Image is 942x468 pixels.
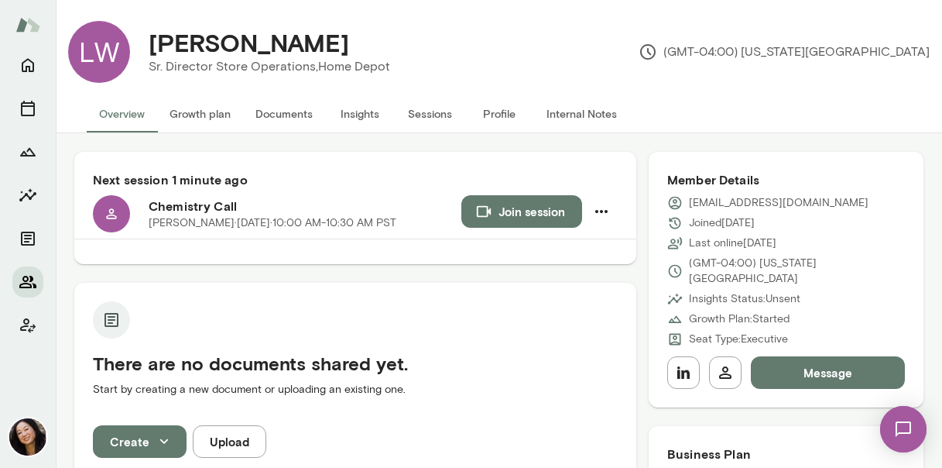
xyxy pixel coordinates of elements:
[93,425,187,458] button: Create
[689,256,905,287] p: (GMT-04:00) [US_STATE][GEOGRAPHIC_DATA]
[689,215,755,231] p: Joined [DATE]
[12,93,43,124] button: Sessions
[12,267,43,298] button: Members
[325,95,395,132] button: Insights
[243,95,325,132] button: Documents
[395,95,464,132] button: Sessions
[157,95,243,132] button: Growth plan
[12,50,43,81] button: Home
[149,215,396,231] p: [PERSON_NAME] · [DATE] · 10:00 AM-10:30 AM PST
[639,43,930,61] p: (GMT-04:00) [US_STATE][GEOGRAPHIC_DATA]
[689,195,868,211] p: [EMAIL_ADDRESS][DOMAIN_NAME]
[534,95,629,132] button: Internal Notes
[461,195,582,228] button: Join session
[9,418,46,456] img: Ming Chen
[689,236,776,251] p: Last online [DATE]
[12,180,43,211] button: Insights
[93,382,618,397] p: Start by creating a new document or uploading an existing one.
[667,170,905,189] h6: Member Details
[667,445,905,463] h6: Business Plan
[12,136,43,167] button: Growth Plan
[751,356,905,389] button: Message
[689,311,790,327] p: Growth Plan: Started
[689,291,800,307] p: Insights Status: Unsent
[149,57,390,76] p: Sr. Director Store Operations, Home Depot
[15,10,40,40] img: Mento
[464,95,534,132] button: Profile
[87,95,157,132] button: Overview
[93,351,618,376] h5: There are no documents shared yet.
[193,425,266,458] button: Upload
[93,170,618,189] h6: Next session 1 minute ago
[149,197,461,215] h6: Chemistry Call
[12,223,43,254] button: Documents
[68,21,130,83] div: LW
[12,310,43,341] button: Client app
[149,28,349,57] h4: [PERSON_NAME]
[689,332,788,347] p: Seat Type: Executive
